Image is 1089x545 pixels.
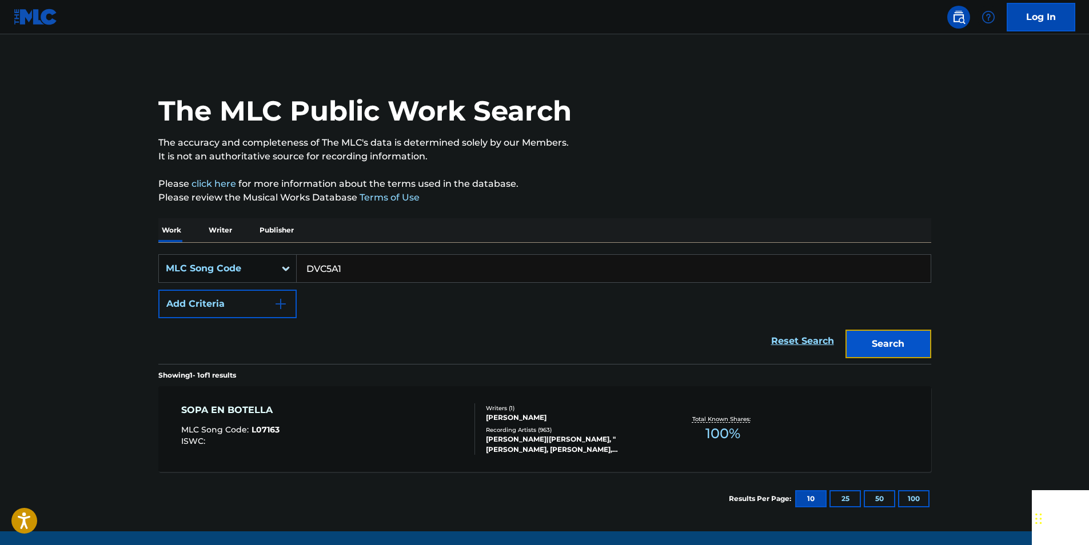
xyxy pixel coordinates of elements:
p: Work [158,218,185,242]
span: MLC Song Code : [181,424,252,435]
img: 9d2ae6d4665cec9f34b9.svg [274,297,288,311]
p: The accuracy and completeness of The MLC's data is determined solely by our Members. [158,136,931,150]
img: help [982,10,995,24]
img: MLC Logo [14,9,58,25]
img: search [952,10,966,24]
p: Please review the Musical Works Database [158,191,931,205]
button: Search [845,330,931,358]
iframe: Chat Widget [1032,490,1089,545]
p: Please for more information about the terms used in the database. [158,177,931,191]
a: Terms of Use [357,192,420,203]
h1: The MLC Public Work Search [158,94,572,128]
div: [PERSON_NAME]|[PERSON_NAME], "[PERSON_NAME], [PERSON_NAME], [PERSON_NAME]", [PERSON_NAME], [PERSO... [486,434,659,455]
a: Log In [1007,3,1075,31]
a: Public Search [947,6,970,29]
button: 10 [795,490,827,507]
div: Drag [1035,502,1042,536]
p: Total Known Shares: [692,415,753,423]
div: SOPA EN BOTELLA [181,403,280,417]
div: Help [977,6,1000,29]
div: [PERSON_NAME] [486,412,659,423]
p: Showing 1 - 1 of 1 results [158,370,236,380]
p: Publisher [256,218,297,242]
div: Recording Artists ( 963 ) [486,426,659,434]
button: Add Criteria [158,290,297,318]
span: L07163 [252,424,280,435]
span: 100 % [705,423,740,444]
p: Results Per Page: [729,494,794,504]
a: click here [192,178,236,189]
button: 25 [829,490,861,507]
span: ISWC : [181,436,208,446]
form: Search Form [158,254,931,364]
button: 50 [864,490,895,507]
div: Writers ( 1 ) [486,404,659,412]
a: Reset Search [765,328,840,354]
button: 100 [898,490,930,507]
p: It is not an authoritative source for recording information. [158,150,931,163]
div: MLC Song Code [166,262,269,275]
p: Writer [205,218,236,242]
a: SOPA EN BOTELLAMLC Song Code:L07163ISWC:Writers (1)[PERSON_NAME]Recording Artists (963)[PERSON_NA... [158,386,931,472]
